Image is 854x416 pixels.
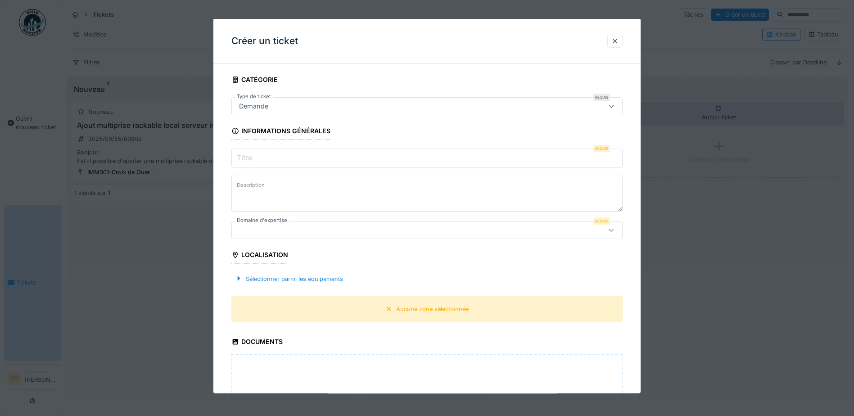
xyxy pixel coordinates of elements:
[235,180,267,191] label: Description
[235,152,254,163] label: Titre
[231,248,288,263] div: Localisation
[593,94,610,101] div: Requis
[231,36,298,47] h3: Créer un ticket
[235,217,289,224] label: Domaine d'expertise
[231,335,283,350] div: Documents
[231,124,330,140] div: Informations générales
[231,73,278,88] div: Catégorie
[235,101,272,111] div: Demande
[593,217,610,225] div: Requis
[235,93,273,100] label: Type de ticket
[231,272,347,285] div: Sélectionner parmi les équipements
[593,145,610,152] div: Requis
[396,304,469,313] div: Aucune zone sélectionnée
